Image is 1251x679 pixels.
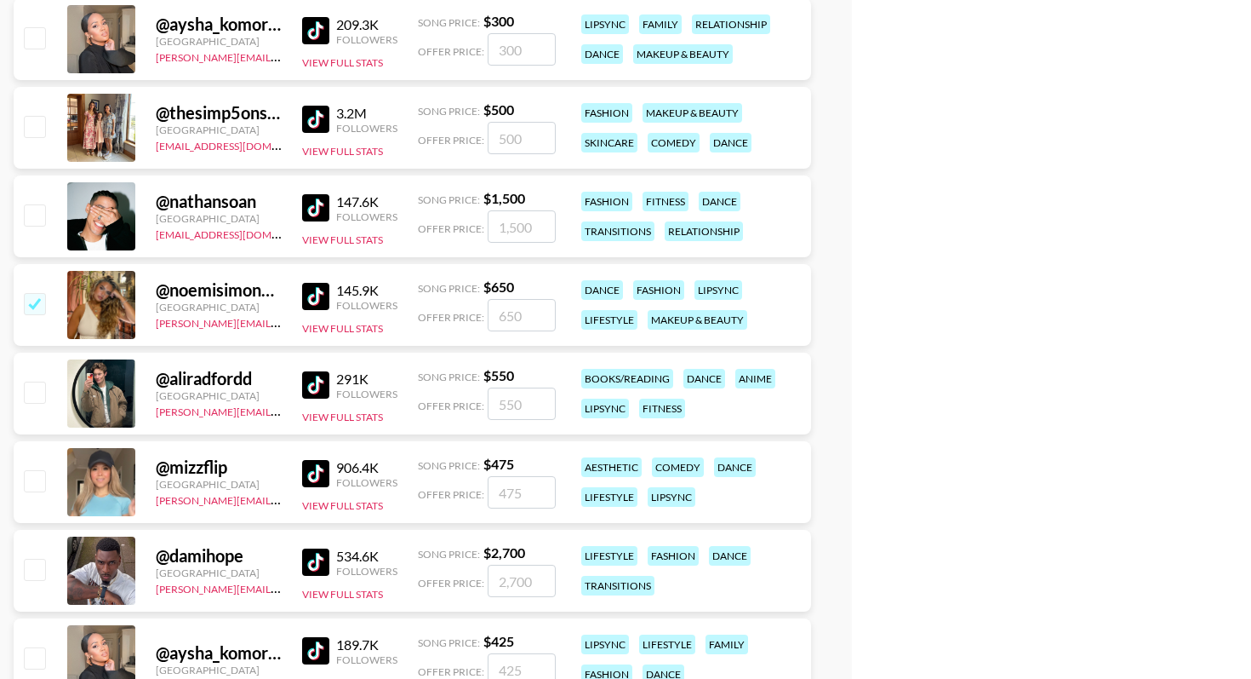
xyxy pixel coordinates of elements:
[633,280,684,300] div: fashion
[302,283,329,310] img: TikTok
[710,133,751,152] div: dance
[488,122,556,154] input: 500
[488,210,556,243] input: 1,500
[336,636,397,653] div: 189.7K
[483,279,514,295] strong: $ 650
[302,499,383,512] button: View Full Stats
[418,400,484,412] span: Offer Price:
[156,48,408,64] a: [PERSON_NAME][EMAIL_ADDRESS][DOMAIN_NAME]
[581,222,654,241] div: transitions
[483,456,514,472] strong: $ 475
[302,17,329,44] img: TikTok
[418,105,480,118] span: Song Price:
[302,588,383,601] button: View Full Stats
[418,282,480,295] span: Song Price:
[336,122,397,135] div: Followers
[156,389,282,402] div: [GEOGRAPHIC_DATA]
[418,577,484,590] span: Offer Price:
[302,194,329,222] img: TikTok
[156,212,282,225] div: [GEOGRAPHIC_DATA]
[488,565,556,597] input: 2,700
[156,664,282,676] div: [GEOGRAPHIC_DATA]
[336,282,397,299] div: 145.9K
[302,233,383,246] button: View Full Stats
[639,399,685,418] div: fitness
[418,311,484,324] span: Offer Price:
[156,301,282,314] div: [GEOGRAPHIC_DATA]
[156,579,408,596] a: [PERSON_NAME][EMAIL_ADDRESS][DOMAIN_NAME]
[714,457,756,477] div: dance
[581,192,632,211] div: fashion
[418,16,480,29] span: Song Price:
[483,101,514,118] strong: $ 500
[336,299,397,312] div: Followers
[336,371,397,388] div: 291K
[648,310,747,330] div: makeup & beauty
[302,106,329,133] img: TikTok
[302,637,329,665] img: TikTok
[156,567,282,579] div: [GEOGRAPHIC_DATA]
[683,369,725,388] div: dance
[156,314,408,330] a: [PERSON_NAME][EMAIL_ADDRESS][DOMAIN_NAME]
[488,476,556,509] input: 475
[302,460,329,487] img: TikTok
[336,653,397,666] div: Followers
[581,103,632,123] div: fashion
[302,371,329,399] img: TikTok
[156,402,569,418] a: [PERSON_NAME][EMAIL_ADDRESS][PERSON_NAME][PERSON_NAME][DOMAIN_NAME]
[581,14,629,34] div: lipsync
[418,45,484,58] span: Offer Price:
[488,33,556,66] input: 300
[418,193,480,206] span: Song Price:
[483,367,514,383] strong: $ 550
[156,642,282,664] div: @ aysha_komorah
[483,544,525,561] strong: $ 2,700
[336,105,397,122] div: 3.2M
[336,16,397,33] div: 209.3K
[581,369,673,388] div: books/reading
[639,14,682,34] div: family
[581,576,654,596] div: transitions
[488,388,556,420] input: 550
[581,133,637,152] div: skincare
[156,136,327,152] a: [EMAIL_ADDRESS][DOMAIN_NAME]
[302,56,383,69] button: View Full Stats
[418,665,484,678] span: Offer Price:
[483,190,525,206] strong: $ 1,500
[648,546,699,566] div: fashion
[418,636,480,649] span: Song Price:
[581,44,623,64] div: dance
[302,145,383,158] button: View Full Stats
[336,210,397,223] div: Followers
[581,280,623,300] div: dance
[302,322,383,335] button: View Full Stats
[156,124,282,136] div: [GEOGRAPHIC_DATA]
[156,14,282,35] div: @ aysha_komorah
[581,635,629,654] div: lipsync
[156,491,408,507] a: [PERSON_NAME][EMAIL_ADDRESS][DOMAIN_NAME]
[418,134,484,147] span: Offer Price:
[581,310,637,330] div: lifestyle
[336,193,397,210] div: 147.6K
[643,103,742,123] div: makeup & beauty
[735,369,775,388] div: anime
[709,546,751,566] div: dance
[336,476,397,489] div: Followers
[336,565,397,578] div: Followers
[418,371,480,383] span: Song Price:
[336,459,397,476] div: 906.4K
[156,279,282,301] div: @ noemisimoncouceiro
[156,191,282,212] div: @ nathansoan
[336,548,397,565] div: 534.6K
[648,487,695,507] div: lipsync
[418,548,480,561] span: Song Price:
[483,633,514,649] strong: $ 425
[643,192,688,211] div: fitness
[156,368,282,389] div: @ aliradfordd
[581,399,629,418] div: lipsync
[488,299,556,331] input: 650
[483,13,514,29] strong: $ 300
[302,549,329,576] img: TikTok
[705,635,748,654] div: family
[581,546,637,566] div: lifestyle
